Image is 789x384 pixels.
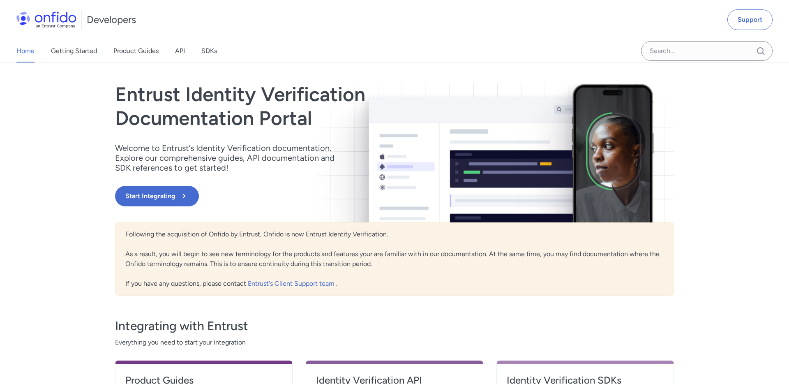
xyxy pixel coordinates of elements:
h1: Developers [87,13,136,26]
a: Support [727,9,773,30]
h1: Entrust Identity Verification Documentation Portal [115,83,506,130]
a: API [175,39,185,62]
a: Product Guides [113,39,159,62]
span: Everything you need to start your integration [115,338,674,347]
a: Home [16,39,35,62]
div: Following the acquisition of Onfido by Entrust, Onfido is now Entrust Identity Verification. As a... [115,222,674,296]
input: Onfido search input field [641,41,773,61]
a: Getting Started [51,39,97,62]
p: Welcome to Entrust’s Identity Verification documentation. Explore our comprehensive guides, API d... [115,143,345,173]
a: Start Integrating [115,186,506,206]
a: Entrust's Client Support team [248,280,336,287]
img: Onfido Logo [16,12,76,28]
a: SDKs [201,39,217,62]
h3: Integrating with Entrust [115,318,674,334]
button: Start Integrating [115,186,199,206]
